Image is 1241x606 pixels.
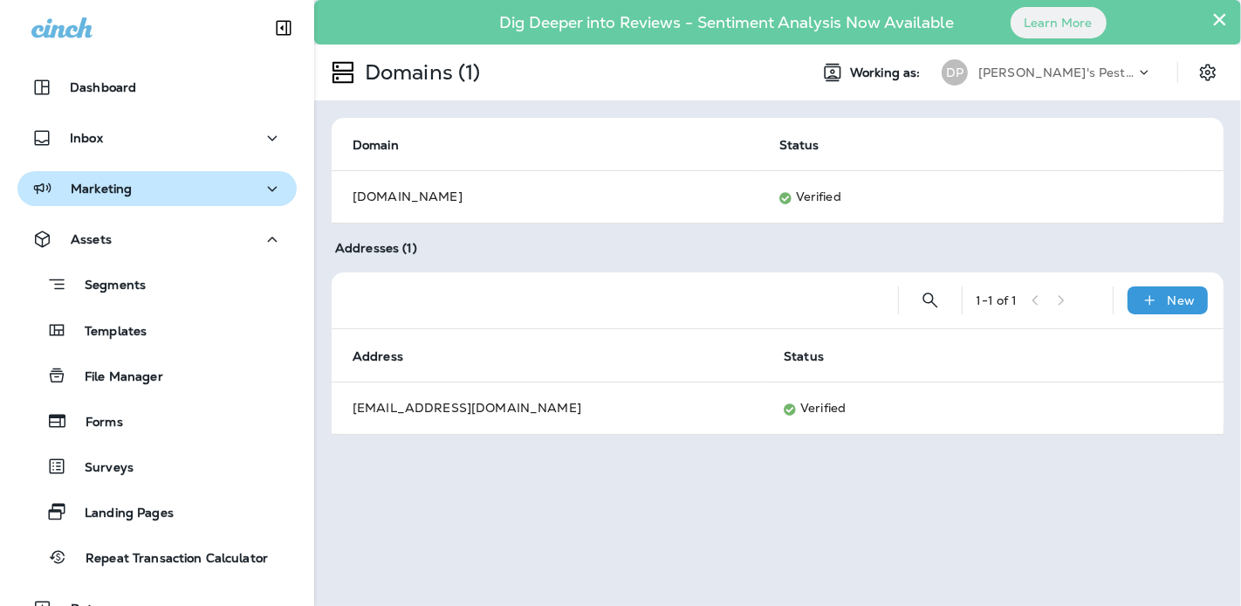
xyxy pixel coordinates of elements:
[67,278,146,295] p: Segments
[17,171,297,206] button: Marketing
[71,182,132,196] p: Marketing
[17,539,297,575] button: Repeat Transaction Calculator
[353,138,399,153] span: Domain
[17,121,297,155] button: Inbox
[942,59,968,86] div: DP
[1192,57,1224,88] button: Settings
[259,10,308,45] button: Collapse Sidebar
[71,232,112,246] p: Assets
[850,65,924,80] span: Working as:
[67,506,174,522] p: Landing Pages
[763,382,1182,434] td: Verified
[17,493,297,530] button: Landing Pages
[332,382,763,434] td: [EMAIL_ADDRESS][DOMAIN_NAME]
[67,324,147,341] p: Templates
[68,415,123,431] p: Forms
[17,265,297,303] button: Segments
[1011,7,1107,38] button: Learn More
[335,240,417,256] span: Addresses (1)
[977,293,1018,307] div: 1 - 1 of 1
[67,460,134,477] p: Surveys
[784,348,847,364] span: Status
[17,222,297,257] button: Assets
[358,59,481,86] p: Domains (1)
[784,349,824,364] span: Status
[779,137,842,153] span: Status
[978,65,1135,79] p: [PERSON_NAME]'s Pest Control
[68,551,268,568] p: Repeat Transaction Calculator
[332,170,758,223] td: [DOMAIN_NAME]
[70,131,103,145] p: Inbox
[449,20,1005,25] p: Dig Deeper into Reviews - Sentiment Analysis Now Available
[17,70,297,105] button: Dashboard
[913,283,948,318] button: Search Addresses
[779,138,819,153] span: Status
[1211,5,1228,33] button: Close
[17,312,297,348] button: Templates
[70,80,136,94] p: Dashboard
[17,357,297,394] button: File Manager
[353,137,422,153] span: Domain
[17,448,297,485] button: Surveys
[1168,293,1195,307] p: New
[17,403,297,439] button: Forms
[758,170,1182,223] td: Verified
[67,369,163,386] p: File Manager
[353,348,426,364] span: Address
[353,349,403,364] span: Address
